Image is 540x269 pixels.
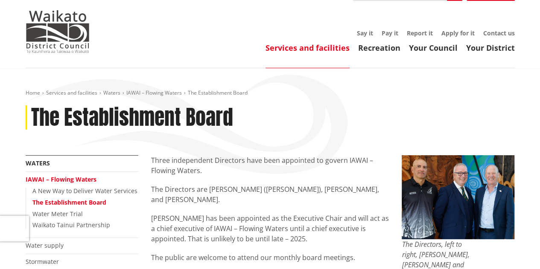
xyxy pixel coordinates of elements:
a: Waters [103,89,120,96]
a: Your Council [409,43,458,53]
p: The public are welcome to attend our monthly board meetings. [151,252,389,263]
a: A New Way to Deliver Water Services [32,187,137,195]
a: Pay it [382,29,398,37]
img: Waikato District Council - Te Kaunihera aa Takiwaa o Waikato [26,10,90,53]
a: Say it [357,29,373,37]
a: IAWAI – Flowing Waters [126,89,182,96]
a: Apply for it [441,29,475,37]
a: Waikato Tainui Partnership [32,221,110,229]
nav: breadcrumb [26,90,515,97]
p: [PERSON_NAME] has been appointed as the Executive Chair and will act as a chief executive of IAWA... [151,213,389,244]
a: Water Meter Trial [32,210,83,218]
a: Recreation [358,43,400,53]
p: The Directors are [PERSON_NAME] ([PERSON_NAME]), [PERSON_NAME], and [PERSON_NAME]. [151,184,389,205]
a: The Establishment Board [32,198,106,206]
iframe: Messenger Launcher [501,233,531,264]
p: Three independent Directors have been appointed to govern IAWAI – Flowing Waters. [151,155,389,176]
a: Services and facilities [46,89,97,96]
a: Report it [407,29,433,37]
span: The Establishment Board [188,89,248,96]
a: Services and facilities [266,43,350,53]
a: Contact us [483,29,515,37]
h1: The Establishment Board [31,105,233,130]
a: IAWAI – Flowing Waters [26,175,96,183]
a: Waters [26,159,50,167]
a: Stormwater [26,257,59,266]
a: Your District [466,43,515,53]
a: Water supply [26,241,64,249]
a: Home [26,89,40,96]
img: 763803-054_hcc_iawaipowhiri_25jul2025 [402,155,514,239]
